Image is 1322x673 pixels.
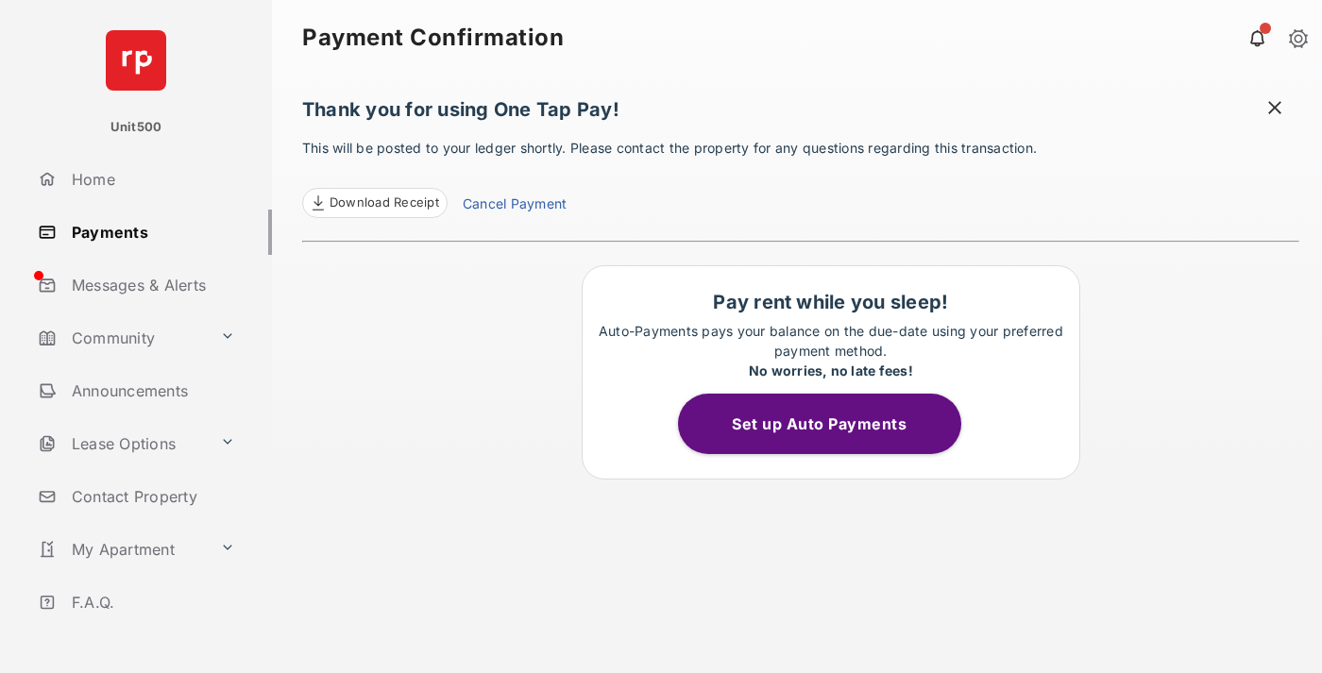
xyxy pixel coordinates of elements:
span: Download Receipt [330,193,439,212]
a: Messages & Alerts [30,262,272,308]
a: Contact Property [30,474,272,519]
a: Set up Auto Payments [678,414,984,433]
p: Unit500 [110,118,162,137]
a: Payments [30,210,272,255]
a: My Apartment [30,527,212,572]
a: Lease Options [30,421,212,466]
a: Home [30,157,272,202]
a: Community [30,315,212,361]
h1: Pay rent while you sleep! [592,291,1070,313]
button: Set up Auto Payments [678,394,961,454]
p: This will be posted to your ledger shortly. Please contact the property for any questions regardi... [302,138,1299,218]
a: F.A.Q. [30,580,272,625]
a: Cancel Payment [463,193,567,218]
div: No worries, no late fees! [592,361,1070,380]
a: Announcements [30,368,272,413]
p: Auto-Payments pays your balance on the due-date using your preferred payment method. [592,321,1070,380]
h1: Thank you for using One Tap Pay! [302,98,1299,130]
strong: Payment Confirmation [302,26,564,49]
img: svg+xml;base64,PHN2ZyB4bWxucz0iaHR0cDovL3d3dy53My5vcmcvMjAwMC9zdmciIHdpZHRoPSI2NCIgaGVpZ2h0PSI2NC... [106,30,166,91]
a: Download Receipt [302,188,448,218]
